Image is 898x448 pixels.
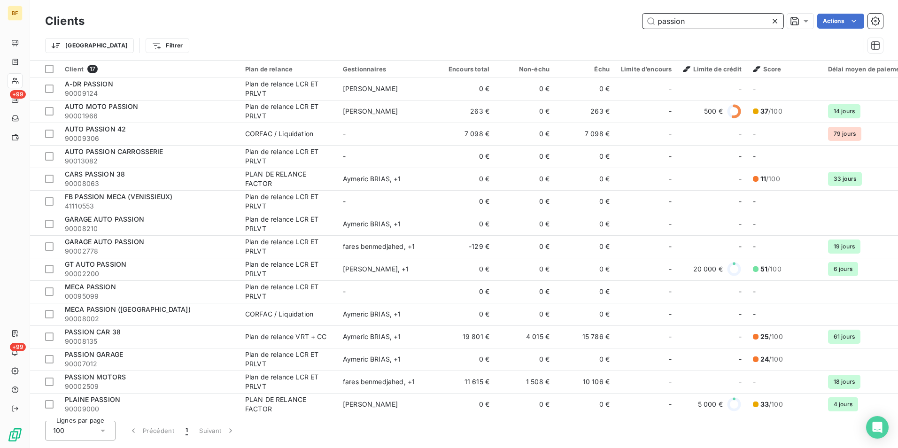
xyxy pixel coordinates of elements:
span: - [739,242,742,251]
span: 500 € [704,107,723,116]
span: - [753,220,756,228]
span: - [739,287,742,296]
button: Suivant [194,421,241,440]
span: - [669,332,672,341]
td: 0 € [555,303,615,325]
span: 1 [186,426,188,435]
div: CORFAC / Liquidation [245,309,313,319]
td: 0 € [435,190,495,213]
td: 1 508 € [495,371,555,393]
span: 24 [760,355,769,363]
td: 15 786 € [555,325,615,348]
td: 0 € [495,348,555,371]
span: 90007012 [65,359,234,369]
span: - [669,309,672,319]
div: fares benmedjahed , + 1 [343,242,429,251]
span: - [739,129,742,139]
td: 0 € [435,303,495,325]
span: - [739,309,742,319]
span: - [669,287,672,296]
span: 90008063 [65,179,234,188]
span: 5 000 € [698,400,723,409]
span: 90013082 [65,156,234,166]
span: GARAGE AUTO PASSION [65,238,144,246]
h3: Clients [45,13,85,30]
div: Plan de relance VRT + CC [245,332,327,341]
td: 0 € [555,77,615,100]
td: 0 € [495,280,555,303]
td: 7 098 € [555,123,615,145]
div: BF [8,6,23,21]
span: - [739,152,742,161]
span: MECA PASSION [65,283,116,291]
td: 7 098 € [435,123,495,145]
span: /100 [760,174,780,184]
button: 1 [180,421,194,440]
td: 0 € [495,393,555,416]
div: Plan de relance LCR ET PRLVT [245,102,332,121]
span: - [669,152,672,161]
td: 0 € [495,77,555,100]
span: 37 [760,107,768,115]
span: 11 [760,175,766,183]
td: 0 € [435,145,495,168]
span: - [739,219,742,229]
span: - [753,287,756,295]
button: [GEOGRAPHIC_DATA] [45,38,134,53]
span: 14 jours [828,104,860,118]
span: +99 [10,343,26,351]
td: 0 € [555,190,615,213]
span: 90009124 [65,89,234,98]
span: - [753,378,756,386]
span: - [343,130,346,138]
td: 0 € [435,348,495,371]
span: MECA PASSION ([GEOGRAPHIC_DATA]) [65,305,191,313]
span: 33 jours [828,172,862,186]
span: - [753,197,756,205]
img: Logo LeanPay [8,427,23,442]
span: 79 jours [828,127,861,141]
span: 90008002 [65,314,234,324]
td: 0 € [435,393,495,416]
span: 20 000 € [693,264,723,274]
span: GT AUTO PASSION [65,260,126,268]
span: 90002200 [65,269,234,278]
span: /100 [760,355,783,364]
div: Aymeric BRIAS , + 1 [343,219,429,229]
td: 0 € [555,168,615,190]
span: - [343,152,346,160]
td: 0 € [495,303,555,325]
div: Aymeric BRIAS , + 1 [343,174,429,184]
span: - [739,197,742,206]
div: Plan de relance LCR ET PRLVT [245,372,332,391]
span: - [343,287,346,295]
span: 90001966 [65,111,234,121]
button: Actions [817,14,864,29]
td: 0 € [495,235,555,258]
div: Limite d’encours [621,65,672,73]
td: 0 € [435,213,495,235]
span: - [739,174,742,184]
span: PLAINE PASSION [65,395,120,403]
button: Filtrer [146,38,189,53]
td: 0 € [555,213,615,235]
span: Limite de crédit [683,65,741,73]
span: - [739,84,742,93]
span: 41110553 [65,201,234,211]
div: Open Intercom Messenger [866,416,889,439]
span: - [669,400,672,409]
td: 0 € [555,235,615,258]
td: -129 € [435,235,495,258]
span: - [753,130,756,138]
div: Aymeric BRIAS , + 1 [343,332,429,341]
td: 0 € [555,280,615,303]
div: PLAN DE RELANCE FACTOR [245,395,332,414]
td: 0 € [495,168,555,190]
span: A-DR PASSION [65,80,113,88]
span: - [739,355,742,364]
span: 19 jours [828,239,860,254]
td: 0 € [435,77,495,100]
td: 0 € [495,258,555,280]
span: 00095099 [65,292,234,301]
div: Plan de relance LCR ET PRLVT [245,147,332,166]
